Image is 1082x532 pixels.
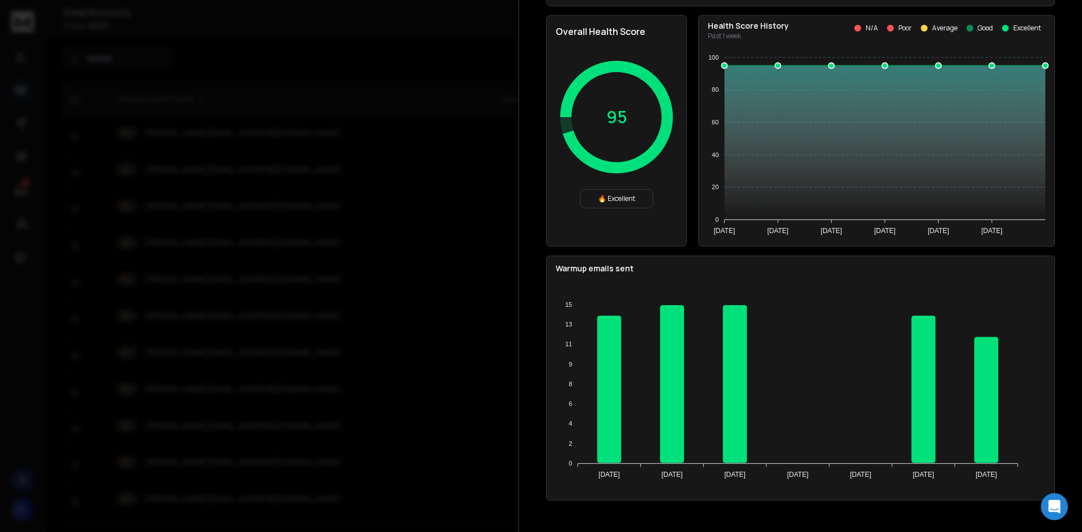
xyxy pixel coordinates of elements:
tspan: [DATE] [821,227,842,235]
tspan: [DATE] [874,227,895,235]
p: Warmup emails sent [556,263,1045,274]
p: Health Score History [708,20,789,32]
tspan: 9 [569,361,572,368]
p: Poor [898,24,912,33]
tspan: [DATE] [975,471,997,479]
tspan: [DATE] [928,227,949,235]
tspan: [DATE] [662,471,683,479]
tspan: 11 [565,341,572,347]
p: Average [932,24,957,33]
tspan: 0 [715,216,719,223]
tspan: [DATE] [767,227,788,235]
p: Good [978,24,993,33]
tspan: 60 [712,119,719,126]
tspan: 6 [569,400,572,407]
tspan: 4 [569,420,572,427]
tspan: [DATE] [713,227,735,235]
p: N/A [866,24,878,33]
tspan: [DATE] [724,471,746,479]
tspan: 100 [708,54,719,61]
div: Open Intercom Messenger [1041,493,1068,520]
tspan: 20 [712,184,719,190]
tspan: 0 [569,460,572,467]
tspan: [DATE] [850,471,871,479]
h2: Overall Health Score [556,25,677,38]
p: Excellent [1013,24,1041,33]
tspan: [DATE] [981,227,1003,235]
tspan: [DATE] [787,471,809,479]
p: 95 [606,107,627,127]
tspan: 80 [712,86,719,93]
div: 🔥 Excellent [580,189,653,208]
tspan: [DATE] [913,471,934,479]
p: Past 1 week [708,32,789,41]
tspan: 13 [565,321,572,328]
tspan: 40 [712,151,719,158]
tspan: 8 [569,381,572,387]
tspan: 2 [569,440,572,447]
tspan: 15 [565,301,572,308]
tspan: [DATE] [598,471,620,479]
